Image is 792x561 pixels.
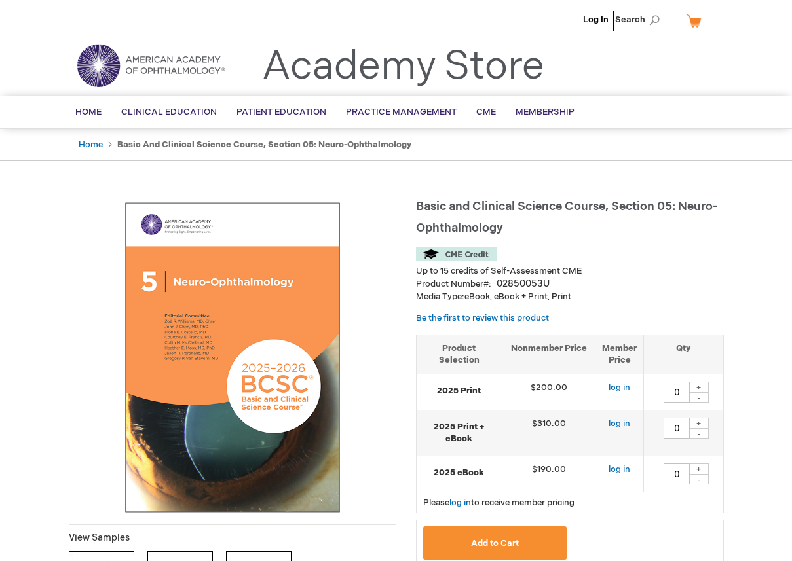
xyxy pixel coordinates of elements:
[502,410,595,456] td: $310.00
[423,467,495,479] strong: 2025 eBook
[609,464,630,475] a: log in
[595,335,644,374] th: Member Price
[497,278,550,291] div: 02850053U
[423,526,567,560] button: Add to Cart
[689,392,709,403] div: -
[416,247,497,261] img: CME Credit
[644,335,723,374] th: Qty
[609,382,630,393] a: log in
[346,107,457,117] span: Practice Management
[615,7,665,33] span: Search
[689,382,709,393] div: +
[121,107,217,117] span: Clinical Education
[69,532,396,545] p: View Samples
[76,201,389,514] img: Basic and Clinical Science Course, Section 05: Neuro-Ophthalmology
[416,279,491,289] strong: Product Number
[416,265,724,278] li: Up to 15 credits of Self-Assessment CME
[423,385,495,397] strong: 2025 Print
[262,43,544,90] a: Academy Store
[75,107,102,117] span: Home
[689,428,709,439] div: -
[689,418,709,429] div: +
[471,538,519,549] span: Add to Cart
[476,107,496,117] span: CME
[423,498,575,508] span: Please to receive member pricing
[502,374,595,410] td: $200.00
[423,421,495,445] strong: 2025 Print + eBook
[664,463,690,484] input: Qty
[416,291,464,302] strong: Media Type:
[416,200,717,235] span: Basic and Clinical Science Course, Section 05: Neuro-Ophthalmology
[664,418,690,439] input: Qty
[609,418,630,429] a: log in
[416,291,724,303] p: eBook, eBook + Print, Print
[689,474,709,484] div: -
[502,456,595,492] td: $190.00
[689,463,709,475] div: +
[417,335,502,374] th: Product Selection
[117,139,411,150] strong: Basic and Clinical Science Course, Section 05: Neuro-Ophthalmology
[583,14,609,25] a: Log In
[79,139,103,150] a: Home
[449,498,471,508] a: log in
[236,107,326,117] span: Patient Education
[516,107,575,117] span: Membership
[416,313,549,323] a: Be the first to review this product
[664,382,690,403] input: Qty
[502,335,595,374] th: Nonmember Price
